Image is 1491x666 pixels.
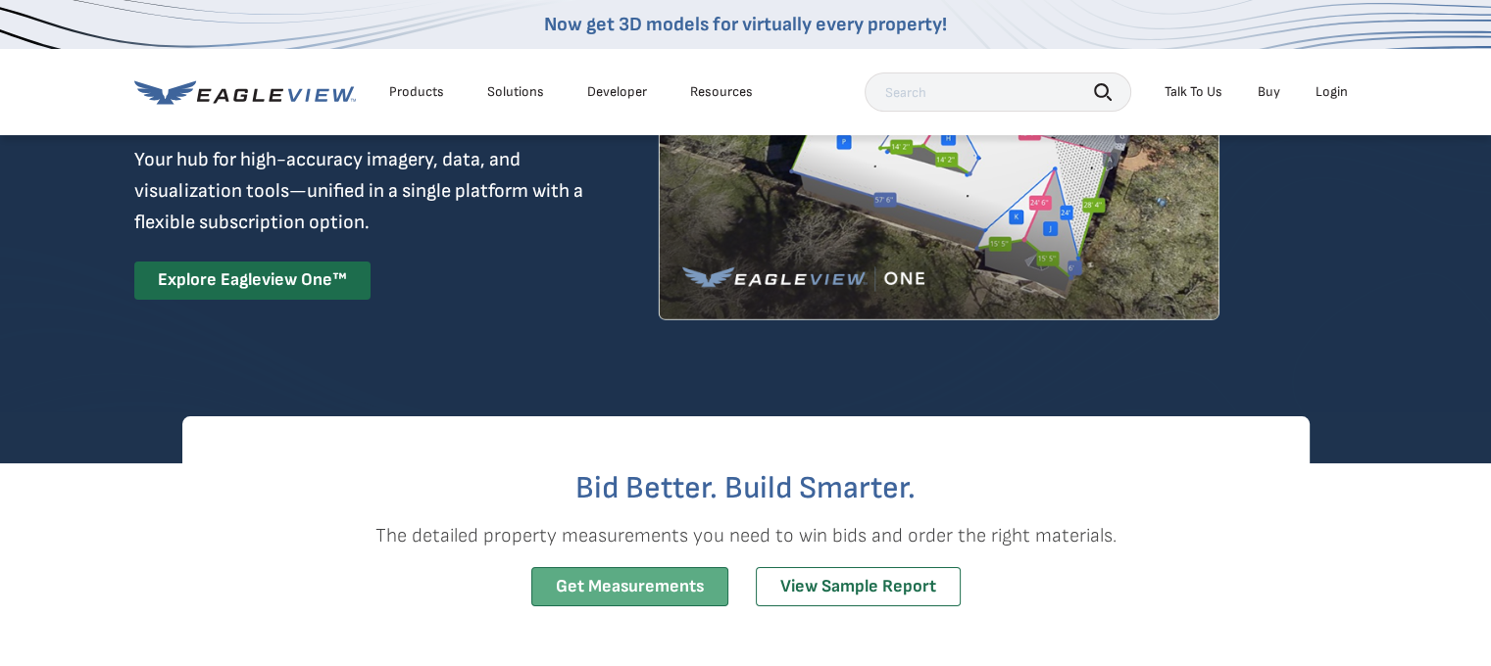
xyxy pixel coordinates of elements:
a: Explore Eagleview One™ [134,262,371,300]
a: Developer [587,83,647,101]
a: Buy [1258,83,1280,101]
a: Get Measurements [531,567,728,607]
div: Solutions [487,83,544,101]
div: Talk To Us [1165,83,1222,101]
input: Search [865,72,1131,112]
p: Your hub for high-accuracy imagery, data, and visualization tools—unified in a single platform wi... [134,144,587,238]
p: The detailed property measurements you need to win bids and order the right materials. [182,520,1310,551]
h2: Bid Better. Build Smarter. [182,473,1310,504]
a: Now get 3D models for virtually every property! [544,13,947,36]
div: Resources [690,83,753,101]
div: Login [1316,83,1348,101]
div: Products [389,83,444,101]
a: View Sample Report [756,567,961,607]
